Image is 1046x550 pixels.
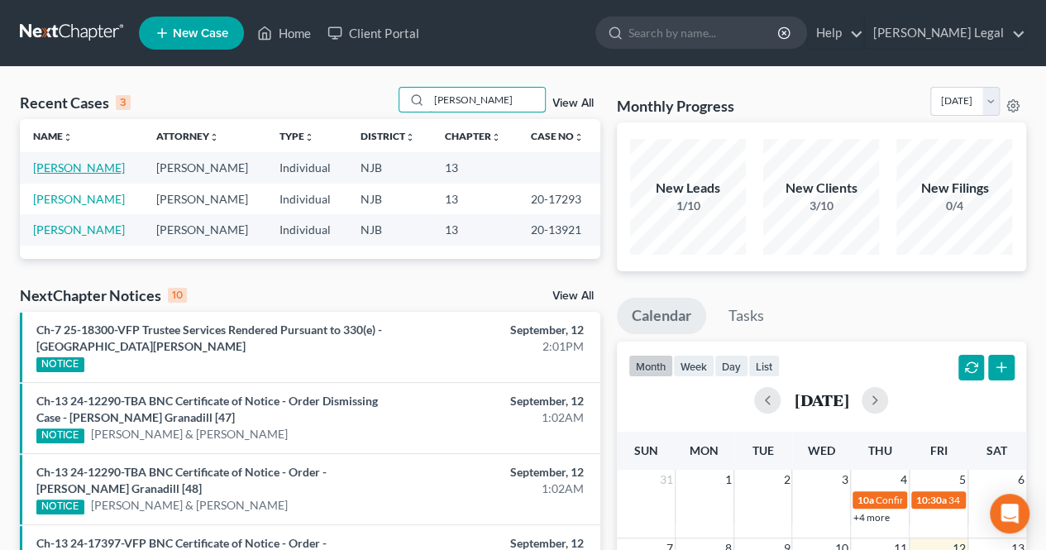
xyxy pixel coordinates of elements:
[279,130,314,142] a: Typeunfold_more
[690,443,719,457] span: Mon
[724,470,733,490] span: 1
[630,179,746,198] div: New Leads
[412,338,583,355] div: 2:01PM
[412,464,583,481] div: September, 12
[518,184,600,214] td: 20-17293
[658,470,675,490] span: 31
[168,288,187,303] div: 10
[361,130,415,142] a: Districtunfold_more
[36,323,382,353] a: Ch-7 25-18300-VFP Trustee Services Rendered Pursuant to 330(e) - [GEOGRAPHIC_DATA][PERSON_NAME]
[412,409,583,426] div: 1:02AM
[432,214,518,245] td: 13
[143,214,266,245] td: [PERSON_NAME]
[808,443,835,457] span: Wed
[896,179,1012,198] div: New Filings
[763,198,879,214] div: 3/10
[143,184,266,214] td: [PERSON_NAME]
[20,285,187,305] div: NextChapter Notices
[412,322,583,338] div: September, 12
[958,470,967,490] span: 5
[617,298,706,334] a: Calendar
[36,394,378,424] a: Ch-13 24-12290-TBA BNC Certificate of Notice - Order Dismissing Case - [PERSON_NAME] Granadill [47]
[432,184,518,214] td: 13
[33,130,73,142] a: Nameunfold_more
[347,184,432,214] td: NJB
[405,132,415,142] i: unfold_more
[249,18,319,48] a: Home
[36,357,84,372] div: NOTICE
[173,27,228,40] span: New Case
[630,198,746,214] div: 1/10
[552,290,594,302] a: View All
[990,494,1029,533] div: Open Intercom Messenger
[91,426,288,442] a: [PERSON_NAME] & [PERSON_NAME]
[628,17,780,48] input: Search by name...
[552,98,594,109] a: View All
[33,192,125,206] a: [PERSON_NAME]
[714,298,779,334] a: Tasks
[33,222,125,237] a: [PERSON_NAME]
[865,18,1025,48] a: [PERSON_NAME] Legal
[36,500,84,514] div: NOTICE
[840,470,850,490] span: 3
[412,393,583,409] div: September, 12
[531,130,584,142] a: Case Nounfold_more
[628,355,673,377] button: month
[347,152,432,183] td: NJB
[714,355,748,377] button: day
[673,355,714,377] button: week
[209,132,219,142] i: unfold_more
[33,160,125,175] a: [PERSON_NAME]
[794,391,848,409] h2: [DATE]
[986,443,1007,457] span: Sat
[304,132,314,142] i: unfold_more
[432,152,518,183] td: 13
[412,481,583,497] div: 1:02AM
[266,214,347,245] td: Individual
[347,214,432,245] td: NJB
[633,443,657,457] span: Sun
[896,198,1012,214] div: 0/4
[752,443,773,457] span: Tue
[445,130,501,142] a: Chapterunfold_more
[808,18,863,48] a: Help
[916,494,947,506] span: 10:30a
[899,470,909,490] span: 4
[429,88,545,112] input: Search by name...
[853,511,890,524] a: +4 more
[574,132,584,142] i: unfold_more
[781,470,791,490] span: 2
[156,130,219,142] a: Attorneyunfold_more
[91,497,288,514] a: [PERSON_NAME] & [PERSON_NAME]
[929,443,947,457] span: Fri
[36,465,327,495] a: Ch-13 24-12290-TBA BNC Certificate of Notice - Order - [PERSON_NAME] Granadill [48]
[617,96,734,116] h3: Monthly Progress
[319,18,427,48] a: Client Portal
[518,214,600,245] td: 20-13921
[857,494,874,506] span: 10a
[143,152,266,183] td: [PERSON_NAME]
[20,93,131,112] div: Recent Cases
[116,95,131,110] div: 3
[491,132,501,142] i: unfold_more
[63,132,73,142] i: unfold_more
[763,179,879,198] div: New Clients
[266,152,347,183] td: Individual
[36,428,84,443] div: NOTICE
[266,184,347,214] td: Individual
[748,355,780,377] button: list
[868,443,892,457] span: Thu
[1016,470,1026,490] span: 6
